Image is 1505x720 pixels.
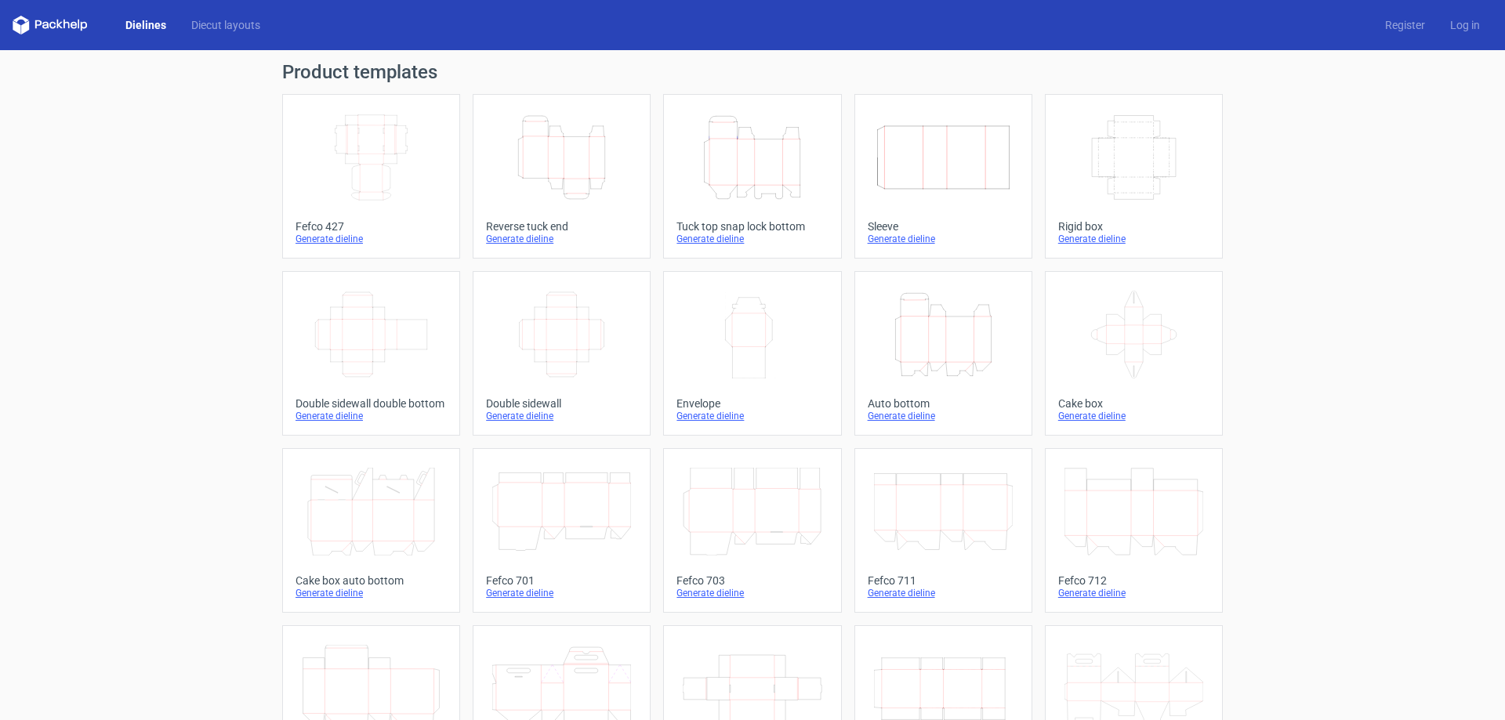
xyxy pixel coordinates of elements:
[486,587,637,599] div: Generate dieline
[663,271,841,436] a: EnvelopeGenerate dieline
[868,410,1019,422] div: Generate dieline
[282,448,460,613] a: Cake box auto bottomGenerate dieline
[296,233,447,245] div: Generate dieline
[1045,94,1223,259] a: Rigid boxGenerate dieline
[854,448,1032,613] a: Fefco 711Generate dieline
[296,587,447,599] div: Generate dieline
[486,220,637,233] div: Reverse tuck end
[1045,448,1223,613] a: Fefco 712Generate dieline
[473,448,651,613] a: Fefco 701Generate dieline
[854,94,1032,259] a: SleeveGenerate dieline
[676,220,828,233] div: Tuck top snap lock bottom
[113,17,179,33] a: Dielines
[854,271,1032,436] a: Auto bottomGenerate dieline
[1058,587,1209,599] div: Generate dieline
[868,397,1019,410] div: Auto bottom
[282,271,460,436] a: Double sidewall double bottomGenerate dieline
[676,574,828,587] div: Fefco 703
[473,271,651,436] a: Double sidewallGenerate dieline
[868,233,1019,245] div: Generate dieline
[1058,574,1209,587] div: Fefco 712
[676,397,828,410] div: Envelope
[296,574,447,587] div: Cake box auto bottom
[486,397,637,410] div: Double sidewall
[296,397,447,410] div: Double sidewall double bottom
[1058,410,1209,422] div: Generate dieline
[1045,271,1223,436] a: Cake boxGenerate dieline
[676,410,828,422] div: Generate dieline
[473,94,651,259] a: Reverse tuck endGenerate dieline
[663,448,841,613] a: Fefco 703Generate dieline
[1438,17,1492,33] a: Log in
[868,587,1019,599] div: Generate dieline
[1058,233,1209,245] div: Generate dieline
[868,220,1019,233] div: Sleeve
[282,94,460,259] a: Fefco 427Generate dieline
[1058,397,1209,410] div: Cake box
[1373,17,1438,33] a: Register
[296,220,447,233] div: Fefco 427
[486,574,637,587] div: Fefco 701
[663,94,841,259] a: Tuck top snap lock bottomGenerate dieline
[676,587,828,599] div: Generate dieline
[486,410,637,422] div: Generate dieline
[676,233,828,245] div: Generate dieline
[296,410,447,422] div: Generate dieline
[868,574,1019,587] div: Fefco 711
[486,233,637,245] div: Generate dieline
[282,63,1223,81] h1: Product templates
[1058,220,1209,233] div: Rigid box
[179,17,273,33] a: Diecut layouts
